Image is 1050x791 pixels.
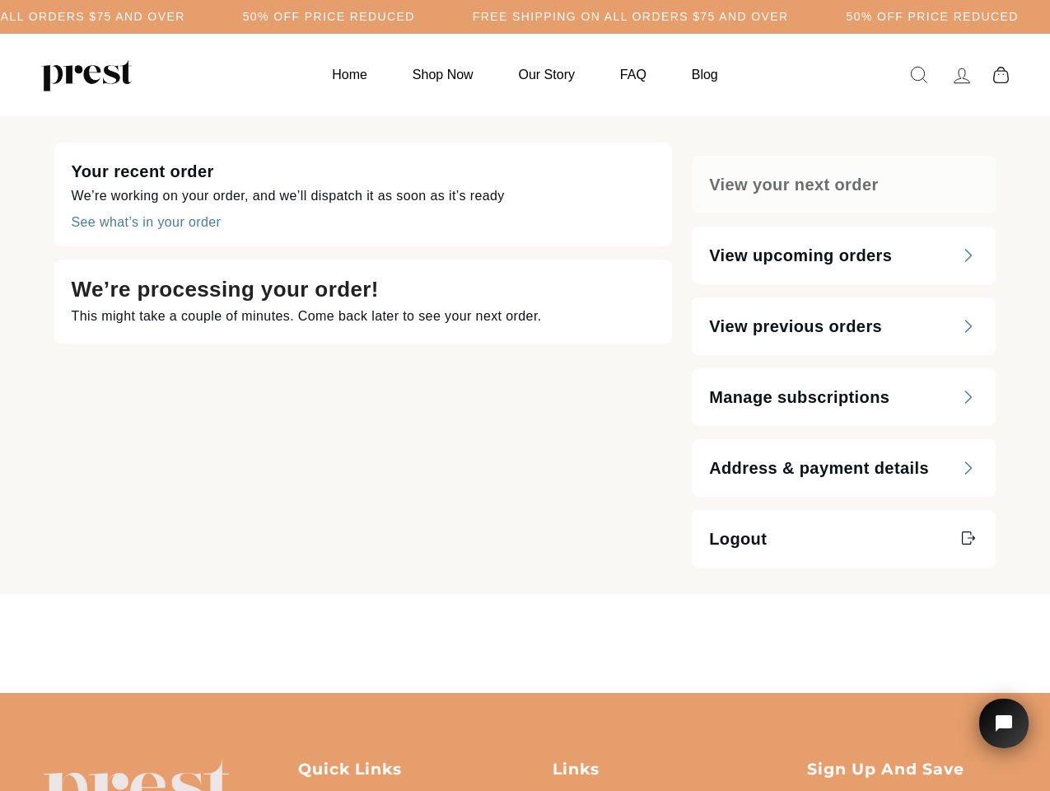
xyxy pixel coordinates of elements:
a: Our Story [498,59,595,91]
a: Home [311,59,388,91]
a: Manage subscriptions [692,368,996,426]
h5: Free Shipping on all orders $75 and over [473,10,789,24]
a: Blog [671,59,739,91]
a: View previous orders [692,297,996,355]
p: Sign up and save [807,759,1007,780]
span: View previous orders [709,315,882,338]
a: View your next order [692,156,996,213]
p: Quick Links [298,759,498,780]
span: View your next order [709,173,878,196]
a: View upcoming orders [692,227,996,284]
span: View upcoming orders [709,244,892,267]
span: Logout [709,527,767,550]
span: Manage subscriptions [709,386,889,409]
span: Address & payment details [709,456,929,480]
span: Your recent order [72,162,214,180]
h5: 50% OFF PRICE REDUCED [243,10,415,24]
iframe: Tidio Chat [958,676,1050,791]
h5: 50% OFF PRICE REDUCED [847,10,1019,24]
p: Links [553,759,753,780]
img: PREST ORGANICS [41,59,132,91]
a: Logout [692,510,996,568]
a: FAQ [600,59,667,91]
span: We’re working on your order, and we’ll dispatch it as soon as it’s ready [72,189,505,203]
ul: Primary [311,59,738,91]
a: Address & payment details [692,439,996,497]
h1: We’re processing your order! [72,277,656,303]
div: See what’s in your order [72,216,222,229]
span: This might take a couple of minutes. Come back later to see your next order. [72,309,542,323]
a: Shop Now [392,59,494,91]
